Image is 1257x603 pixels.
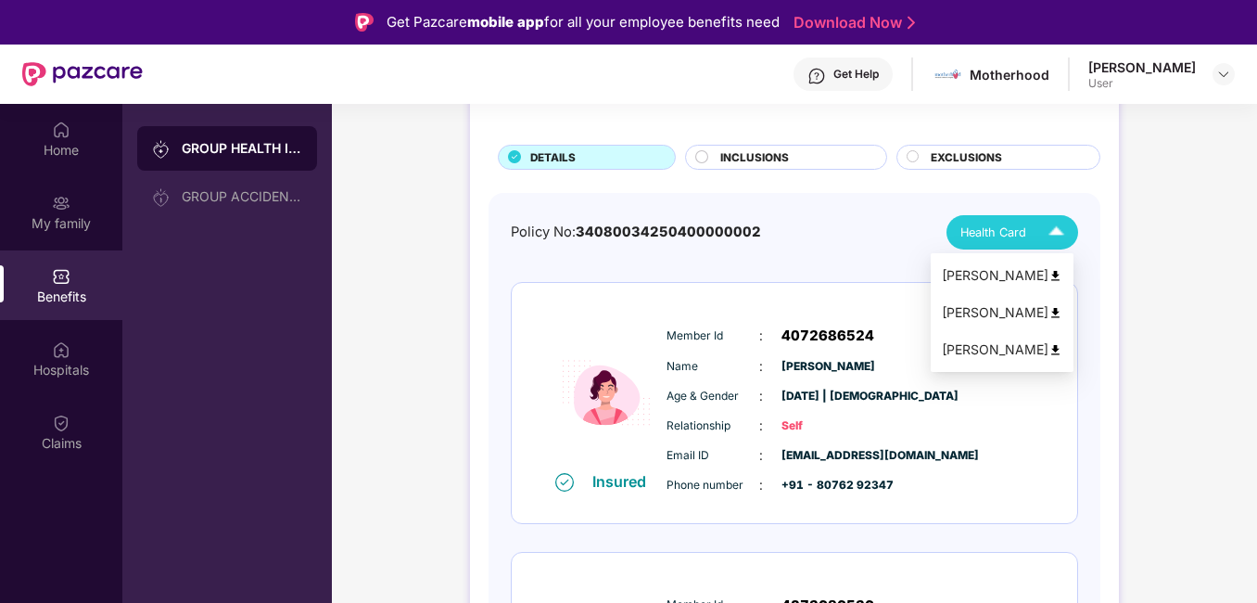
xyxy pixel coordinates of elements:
[52,340,70,359] img: svg+xml;base64,PHN2ZyBpZD0iSG9zcGl0YWxzIiB4bWxucz0iaHR0cDovL3d3dy53My5vcmcvMjAwMC9zdmciIHdpZHRoPS...
[52,414,70,432] img: svg+xml;base64,PHN2ZyBpZD0iQ2xhaW0iIHhtbG5zPSJodHRwOi8vd3d3LnczLm9yZy8yMDAwL3N2ZyIgd2lkdGg9IjIwIi...
[781,477,874,494] span: +91 - 80762 92347
[52,121,70,139] img: svg+xml;base64,PHN2ZyBpZD0iSG9tZSIgeG1sbnM9Imh0dHA6Ly93d3cudzMub3JnLzIwMDAvc3ZnIiB3aWR0aD0iMjAiIG...
[833,67,879,82] div: Get Help
[931,149,1002,166] span: EXCLUSIONS
[667,327,759,345] span: Member Id
[942,265,1062,286] div: [PERSON_NAME]
[152,140,171,159] img: svg+xml;base64,PHN2ZyB3aWR0aD0iMjAiIGhlaWdodD0iMjAiIHZpZXdCb3g9IjAgMCAyMCAyMCIgZmlsbD0ibm9uZSIgeG...
[934,61,961,88] img: motherhood%20_%20logo.png
[530,149,576,166] span: DETAILS
[555,473,574,492] img: svg+xml;base64,PHN2ZyB4bWxucz0iaHR0cDovL3d3dy53My5vcmcvMjAwMC9zdmciIHdpZHRoPSIxNiIgaGVpZ2h0PSIxNi...
[781,358,874,376] span: [PERSON_NAME]
[807,67,826,85] img: svg+xml;base64,PHN2ZyBpZD0iSGVscC0zMngzMiIgeG1sbnM9Imh0dHA6Ly93d3cudzMub3JnLzIwMDAvc3ZnIiB3aWR0aD...
[946,215,1078,250] button: Health Card
[355,13,374,32] img: Logo
[576,224,761,240] span: 34080034250400000002
[1048,343,1062,357] img: svg+xml;base64,PHN2ZyB4bWxucz0iaHR0cDovL3d3dy53My5vcmcvMjAwMC9zdmciIHdpZHRoPSI0OCIgaGVpZ2h0PSI0OC...
[759,356,763,377] span: :
[759,416,763,436] span: :
[182,139,302,158] div: GROUP HEALTH INSURANCE
[1048,269,1062,283] img: svg+xml;base64,PHN2ZyB4bWxucz0iaHR0cDovL3d3dy53My5vcmcvMjAwMC9zdmciIHdpZHRoPSI0OCIgaGVpZ2h0PSI0OC...
[781,417,874,435] span: Self
[467,13,544,31] strong: mobile app
[551,314,662,471] img: icon
[908,13,915,32] img: Stroke
[759,326,763,346] span: :
[182,189,302,204] div: GROUP ACCIDENTAL INSURANCE
[970,66,1049,83] div: Motherhood
[667,447,759,465] span: Email ID
[387,11,780,33] div: Get Pazcare for all your employee benefits need
[781,388,874,405] span: [DATE] | [DEMOGRAPHIC_DATA]
[781,447,874,465] span: [EMAIL_ADDRESS][DOMAIN_NAME]
[759,386,763,406] span: :
[1216,67,1231,82] img: svg+xml;base64,PHN2ZyBpZD0iRHJvcGRvd24tMzJ4MzIiIHhtbG5zPSJodHRwOi8vd3d3LnczLm9yZy8yMDAwL3N2ZyIgd2...
[1088,76,1196,91] div: User
[942,302,1062,323] div: [PERSON_NAME]
[152,188,171,207] img: svg+xml;base64,PHN2ZyB3aWR0aD0iMjAiIGhlaWdodD0iMjAiIHZpZXdCb3g9IjAgMCAyMCAyMCIgZmlsbD0ibm9uZSIgeG...
[942,340,1062,360] div: [PERSON_NAME]
[960,224,1026,242] span: Health Card
[511,222,761,243] div: Policy No:
[1040,216,1073,249] img: Icuh8uwCUCF+XjCZyLQsAKiDCM9HiE6CMYmKQaPGkZKaA32CAAACiQcFBJY0IsAAAAASUVORK5CYII=
[667,388,759,405] span: Age & Gender
[667,358,759,376] span: Name
[667,417,759,435] span: Relationship
[52,267,70,286] img: svg+xml;base64,PHN2ZyBpZD0iQmVuZWZpdHMiIHhtbG5zPSJodHRwOi8vd3d3LnczLm9yZy8yMDAwL3N2ZyIgd2lkdGg9Ij...
[781,325,874,347] span: 4072686524
[794,13,909,32] a: Download Now
[22,62,143,86] img: New Pazcare Logo
[759,445,763,466] span: :
[667,477,759,494] span: Phone number
[1088,58,1196,76] div: [PERSON_NAME]
[720,149,789,166] span: INCLUSIONS
[52,194,70,212] img: svg+xml;base64,PHN2ZyB3aWR0aD0iMjAiIGhlaWdodD0iMjAiIHZpZXdCb3g9IjAgMCAyMCAyMCIgZmlsbD0ibm9uZSIgeG...
[592,472,657,491] div: Insured
[1048,306,1062,320] img: svg+xml;base64,PHN2ZyB4bWxucz0iaHR0cDovL3d3dy53My5vcmcvMjAwMC9zdmciIHdpZHRoPSI0OCIgaGVpZ2h0PSI0OC...
[759,475,763,495] span: :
